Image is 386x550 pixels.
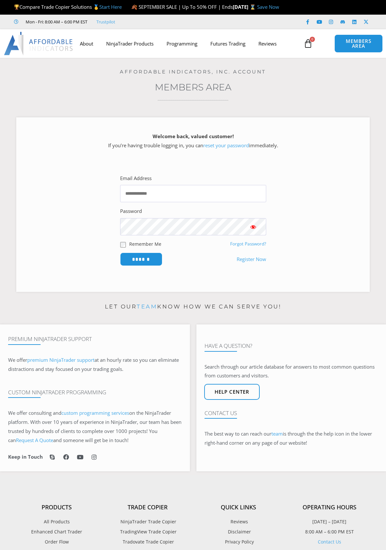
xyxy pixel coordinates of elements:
[215,389,249,394] span: Help center
[118,528,177,536] span: TradingView Trade Copier
[16,437,53,443] a: Request A Quote
[294,34,322,53] a: 0
[193,528,284,536] a: Disclaimer
[61,410,129,416] a: custom programming services
[8,410,129,416] span: We offer consulting and
[233,4,257,10] strong: [DATE] ⌛
[8,410,181,443] span: on the NinjaTrader platform. With over 10 years of experience in NinjaTrader, our team has been t...
[44,517,70,526] span: All Products
[28,132,358,150] p: If you’re having trouble logging in, you can immediately.
[284,504,375,511] h4: Operating Hours
[129,241,161,247] label: Remember Me
[102,504,193,511] h4: Trade Copier
[102,538,193,546] a: Tradovate Trade Copier
[73,36,100,51] a: About
[204,36,252,51] a: Futures Trading
[193,504,284,511] h4: Quick Links
[205,410,378,416] h4: Contact Us
[271,430,283,437] a: team
[341,39,376,48] span: MEMBERS AREA
[229,517,248,526] span: Reviews
[11,528,102,536] a: Enhanced Chart Trader
[137,303,157,310] a: team
[160,36,204,51] a: Programming
[102,517,193,526] a: NinjaTrader Trade Copier
[284,517,375,526] p: [DATE] – [DATE]
[120,69,266,75] a: Affordable Indicators, Inc. Account
[230,241,266,247] a: Forgot Password?
[284,528,375,536] p: 8:00 AM – 6:00 PM EST
[237,255,266,264] a: Register Now
[8,389,182,396] h4: Custom NinjaTrader Programming
[226,528,251,536] span: Disclaimer
[257,4,279,10] a: Save Now
[8,357,27,363] span: We offer
[252,36,283,51] a: Reviews
[14,5,19,9] img: 🏆
[205,362,378,381] p: Search through our article database for answers to most common questions from customers and visit...
[153,133,234,139] strong: Welcome back, valued customer!
[24,18,87,26] span: Mon - Fri: 8:00 AM – 6:00 PM EST
[205,429,378,448] p: The best way to can reach our is through the the help icon in the lower right-hand corner on any ...
[223,538,254,546] span: Privacy Policy
[27,357,94,363] a: premium NinjaTrader support
[204,384,260,400] a: Help center
[100,36,160,51] a: NinjaTrader Products
[310,37,315,42] span: 0
[120,207,142,216] label: Password
[14,4,122,10] span: Compare Trade Copier Solutions 🥇
[318,539,341,545] a: Contact Us
[155,82,231,93] a: Members Area
[120,174,152,183] label: Email Address
[11,504,102,511] h4: Products
[11,517,102,526] a: All Products
[8,357,179,372] span: at an hourly rate so you can eliminate distractions and stay focused on your trading goals.
[4,32,74,55] img: LogoAI | Affordable Indicators – NinjaTrader
[205,343,378,349] h4: Have A Question?
[334,34,383,53] a: MEMBERS AREA
[45,538,69,546] span: Order Flow
[96,18,115,26] a: Trustpilot
[11,538,102,546] a: Order Flow
[240,218,266,235] button: Show password
[31,528,82,536] span: Enhanced Chart Trader
[131,4,233,10] span: 🍂 SEPTEMBER SALE | Up To 50% OFF | Ends
[119,517,176,526] span: NinjaTrader Trade Copier
[102,528,193,536] a: TradingView Trade Copier
[193,538,284,546] a: Privacy Policy
[203,142,249,149] a: reset your password
[8,336,182,342] h4: Premium NinjaTrader Support
[73,36,301,51] nav: Menu
[99,4,122,10] a: Start Here
[193,517,284,526] a: Reviews
[121,538,174,546] span: Tradovate Trade Copier
[8,454,43,460] h6: Keep in Touch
